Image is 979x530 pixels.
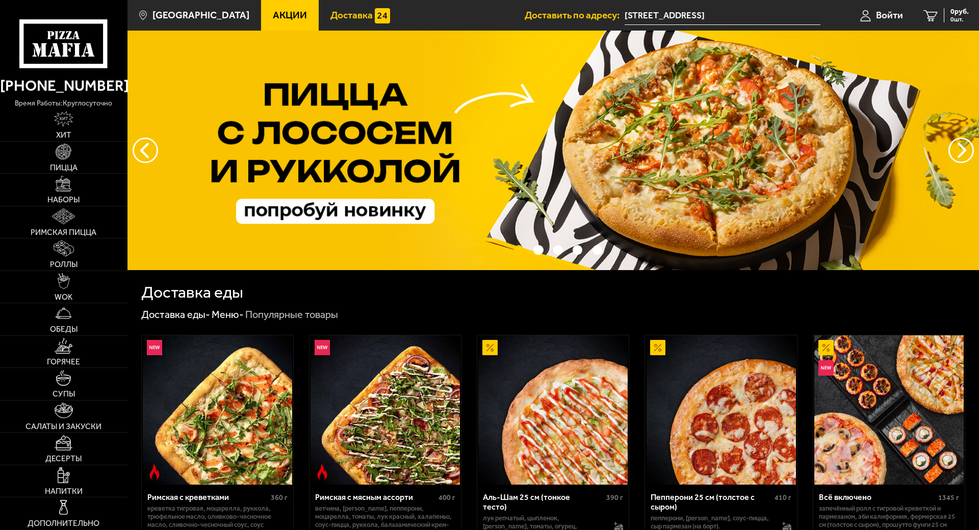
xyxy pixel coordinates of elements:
[47,196,80,204] span: Наборы
[141,284,243,300] h1: Доставка еды
[651,492,771,512] div: Пепперони 25 см (толстое с сыром)
[553,245,563,255] button: точки переключения
[818,340,834,355] img: Акционный
[50,164,78,172] span: Пицца
[28,519,99,527] span: Дополнительно
[514,245,524,255] button: точки переключения
[592,245,602,255] button: точки переключения
[315,492,436,502] div: Римская с мясным ассорти
[819,492,936,502] div: Всё включено
[310,335,461,485] a: НовинкаОстрое блюдоРимская с мясным ассорти
[47,358,80,366] span: Горячее
[143,335,292,485] img: Римская с креветками
[573,245,582,255] button: точки переключения
[375,8,390,23] img: 15daf4d41897b9f0e9f617042186c801.svg
[775,493,791,502] span: 410 г
[478,335,628,485] img: Аль-Шам 25 см (тонкое тесто)
[56,131,71,139] span: Хит
[31,228,96,236] span: Римская пицца
[315,340,330,355] img: Новинка
[147,492,268,502] div: Римская с креветками
[271,493,288,502] span: 360 г
[133,138,158,163] button: следующий
[141,308,210,321] a: Доставка еды-
[45,455,82,463] span: Десерты
[330,10,373,20] span: Доставка
[439,493,455,502] span: 400 г
[245,308,338,321] div: Популярные товары
[525,10,625,20] span: Доставить по адресу:
[273,10,307,20] span: Акции
[814,335,964,485] img: Всё включено
[147,464,162,480] img: Острое блюдо
[948,138,974,163] button: предыдущий
[818,360,834,376] img: Новинка
[477,335,629,485] a: АкционныйАль-Шам 25 см (тонкое тесто)
[625,6,820,25] input: Ваш адрес доставки
[533,245,543,255] button: точки переключения
[53,390,75,398] span: Супы
[147,340,162,355] img: Новинка
[152,10,249,20] span: [GEOGRAPHIC_DATA]
[650,340,665,355] img: Акционный
[55,293,72,301] span: WOK
[25,422,101,431] span: Салаты и закуски
[212,308,244,321] a: Меню-
[813,335,965,485] a: АкционныйНовинкаВсё включено
[50,325,78,333] span: Обеды
[142,335,293,485] a: НовинкаОстрое блюдоРимская с креветками
[938,493,959,502] span: 1345 г
[45,487,83,495] span: Напитки
[50,260,78,269] span: Роллы
[482,340,498,355] img: Акционный
[483,492,604,512] div: Аль-Шам 25 см (тонкое тесто)
[645,335,796,485] a: АкционныйПепперони 25 см (толстое с сыром)
[647,335,796,485] img: Пепперони 25 см (толстое с сыром)
[876,10,903,20] span: Войти
[311,335,460,485] img: Римская с мясным ассорти
[606,493,623,502] span: 390 г
[950,16,969,22] span: 0 шт.
[950,8,969,15] span: 0 руб.
[315,464,330,480] img: Острое блюдо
